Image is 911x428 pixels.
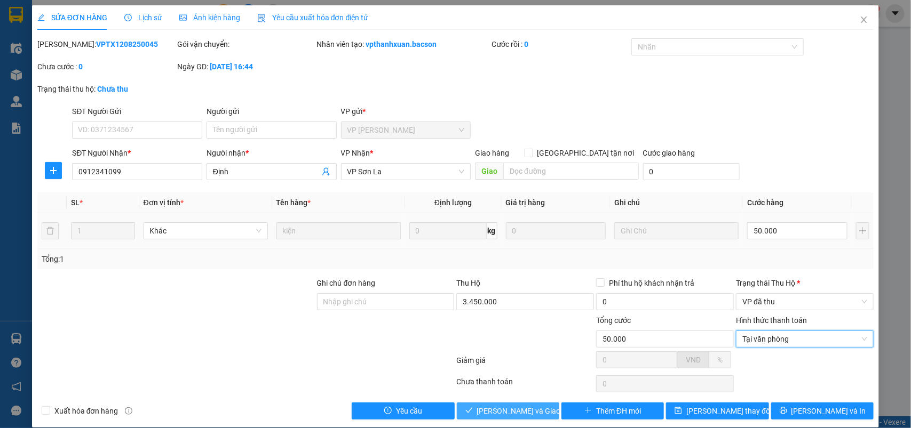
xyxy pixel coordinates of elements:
span: Định lượng [434,198,472,207]
span: exclamation-circle [384,407,392,415]
span: close [860,15,868,24]
span: [PERSON_NAME] thay đổi [686,405,772,417]
span: clock-circle [124,14,132,21]
input: 0 [506,222,606,239]
b: vpthanhxuan.bacson [366,40,437,49]
span: Giao [475,163,503,180]
div: Giảm giá [456,354,596,373]
span: Phí thu hộ khách nhận trả [605,277,699,289]
span: VND [686,356,701,364]
div: Người gửi [207,106,337,117]
span: SL [71,198,80,207]
span: Giá trị hàng [506,198,545,207]
div: SĐT Người Gửi [72,106,202,117]
input: Ghi Chú [614,222,739,239]
div: Ngày GD: [177,61,315,72]
span: Khác [150,223,262,239]
span: Cước hàng [747,198,783,207]
input: Dọc đường [503,163,639,180]
div: VP gửi [341,106,471,117]
span: SỬA ĐƠN HÀNG [37,13,107,22]
b: Chưa thu [97,85,128,93]
span: [GEOGRAPHIC_DATA] tận nơi [533,147,639,159]
div: SĐT Người Nhận [72,147,202,159]
b: [DATE] 16:44 [210,62,253,71]
span: kg [487,222,497,239]
span: VP Nhận [341,149,370,157]
span: plus [584,407,592,415]
span: Giao hàng [475,149,509,157]
div: Tổng: 1 [42,253,352,265]
span: info-circle [125,407,132,415]
button: plus [45,162,62,179]
span: Thu Hộ [456,279,480,287]
button: save[PERSON_NAME] thay đổi [666,402,769,419]
div: Chưa thanh toán [456,376,596,394]
div: Chưa cước : [37,61,175,72]
div: Nhân viên tạo: [317,38,489,50]
span: Thêm ĐH mới [596,405,641,417]
div: Gói vận chuyển: [177,38,315,50]
span: [PERSON_NAME] và In [791,405,866,417]
span: [PERSON_NAME] và Giao hàng [477,405,580,417]
span: Tổng cước [596,316,631,325]
span: Đơn vị tính [144,198,184,207]
div: Người nhận [207,147,337,159]
span: plus [45,166,61,175]
span: Yêu cầu [396,405,422,417]
span: edit [37,14,45,21]
span: Xuất hóa đơn hàng [50,405,123,417]
img: icon [257,14,266,22]
div: Cước rồi : [492,38,629,50]
input: Cước giao hàng [643,163,740,180]
span: % [717,356,723,364]
div: [PERSON_NAME]: [37,38,175,50]
span: VP Thanh Xuân [347,122,465,138]
div: Trạng thái thu hộ: [37,83,210,95]
span: printer [780,407,787,415]
button: printer[PERSON_NAME] và In [771,402,874,419]
button: exclamation-circleYêu cầu [352,402,454,419]
span: Lịch sử [124,13,162,22]
b: VPTX1208250045 [96,40,158,49]
span: Tên hàng [276,198,311,207]
th: Ghi chú [610,192,743,213]
button: plus [856,222,869,239]
span: user-add [322,167,330,176]
label: Hình thức thanh toán [736,316,807,325]
button: Close [849,5,879,35]
div: Trạng thái Thu Hộ [736,277,874,289]
span: VP Sơn La [347,164,465,180]
b: 0 [524,40,528,49]
button: delete [42,222,59,239]
input: VD: Bàn, Ghế [276,222,401,239]
label: Cước giao hàng [643,149,695,157]
input: Ghi chú đơn hàng [317,293,455,310]
b: 0 [78,62,83,71]
span: VP đã thu [742,294,867,310]
span: Tại văn phòng [742,331,867,347]
span: save [675,407,682,415]
span: Ảnh kiện hàng [179,13,240,22]
span: check [465,407,473,415]
label: Ghi chú đơn hàng [317,279,376,287]
span: picture [179,14,187,21]
button: plusThêm ĐH mới [561,402,664,419]
span: Yêu cầu xuất hóa đơn điện tử [257,13,369,22]
button: check[PERSON_NAME] và Giao hàng [457,402,559,419]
